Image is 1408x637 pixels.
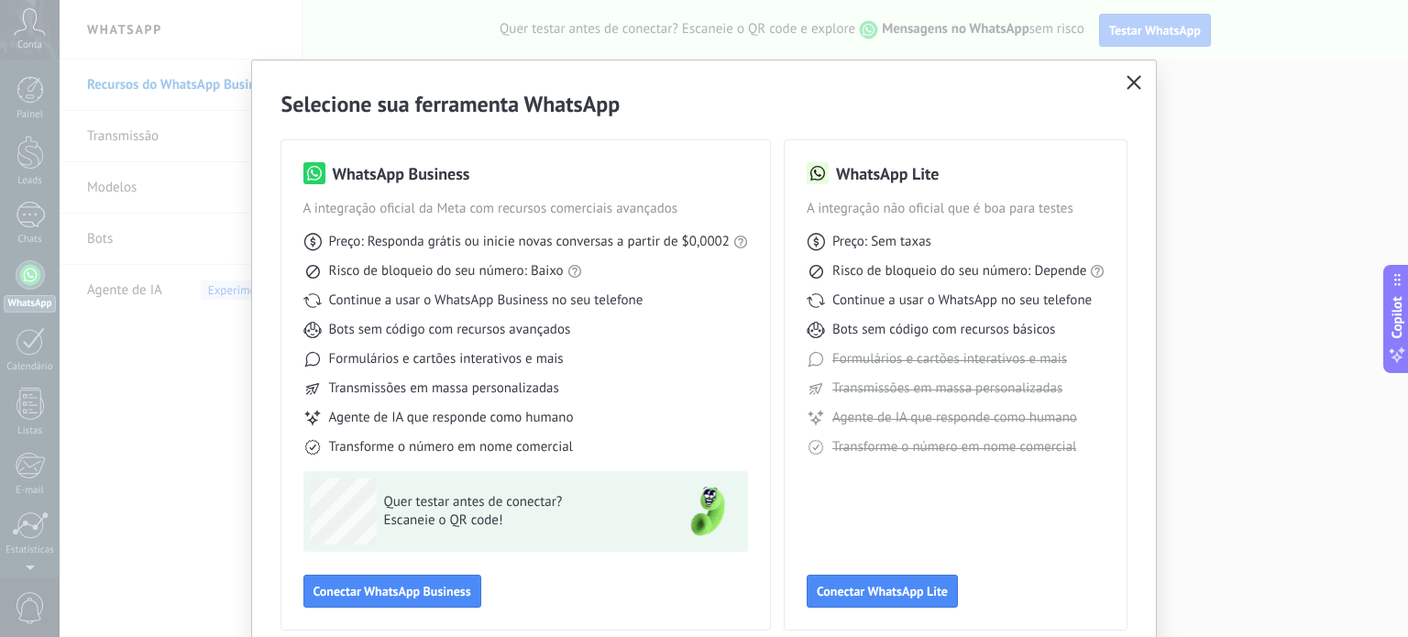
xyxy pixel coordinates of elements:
span: Preço: Responda grátis ou inicie novas conversas a partir de $0,0002 [329,233,730,251]
span: A integração oficial da Meta com recursos comerciais avançados [303,200,748,218]
span: Preço: Sem taxas [832,233,931,251]
span: Agente de IA que responde como humano [832,409,1077,427]
span: Risco de bloqueio do seu número: Depende [832,262,1087,280]
span: Transmissões em massa personalizadas [832,379,1062,398]
span: Agente de IA que responde como humano [329,409,574,427]
button: Conectar WhatsApp Lite [807,575,958,608]
span: Transforme o número em nome comercial [832,438,1076,456]
img: green-phone.png [675,478,741,544]
span: A integração não oficial que é boa para testes [807,200,1105,218]
span: Formulários e cartões interativos e mais [329,350,564,368]
span: Continue a usar o WhatsApp Business no seu telefone [329,291,643,310]
span: Conectar WhatsApp Business [313,585,471,598]
span: Conectar WhatsApp Lite [817,585,948,598]
span: Escaneie o QR code! [384,511,652,530]
span: Transmissões em massa personalizadas [329,379,559,398]
span: Bots sem código com recursos avançados [329,321,571,339]
span: Quer testar antes de conectar? [384,493,652,511]
span: Copilot [1388,296,1406,338]
span: Risco de bloqueio do seu número: Baixo [329,262,564,280]
span: Bots sem código com recursos básicos [832,321,1055,339]
button: Conectar WhatsApp Business [303,575,481,608]
h2: Selecione sua ferramenta WhatsApp [281,90,1127,118]
h3: WhatsApp Business [333,162,470,185]
h3: WhatsApp Lite [836,162,939,185]
span: Transforme o número em nome comercial [329,438,573,456]
span: Continue a usar o WhatsApp no seu telefone [832,291,1092,310]
span: Formulários e cartões interativos e mais [832,350,1067,368]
